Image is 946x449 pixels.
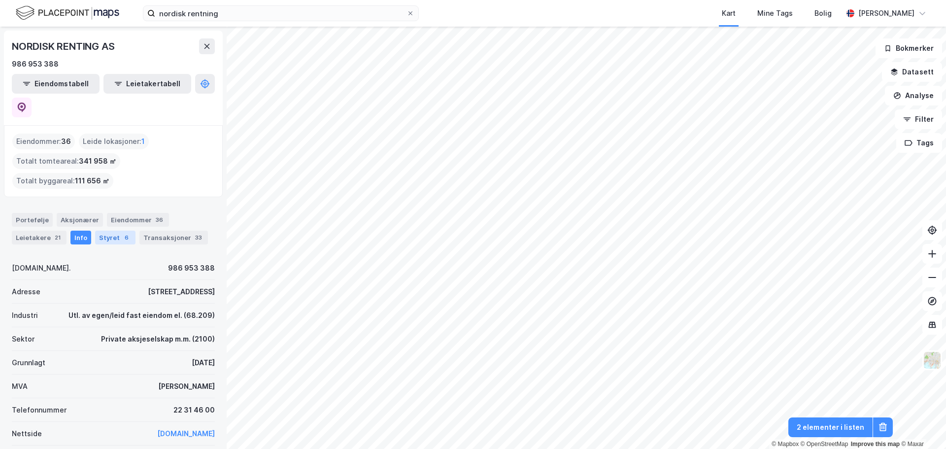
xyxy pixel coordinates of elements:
div: Industri [12,310,38,321]
span: 1 [141,136,145,147]
button: Bokmerker [876,38,942,58]
div: [DATE] [192,357,215,369]
a: Mapbox [772,441,799,448]
div: Leide lokasjoner : [79,134,149,149]
button: Leietakertabell [103,74,191,94]
button: Datasett [882,62,942,82]
div: Telefonnummer [12,404,67,416]
div: Private aksjeselskap m.m. (2100) [101,333,215,345]
div: Portefølje [12,213,53,227]
div: Aksjonærer [57,213,103,227]
div: 986 953 388 [168,262,215,274]
button: Tags [896,133,942,153]
a: OpenStreetMap [801,441,848,448]
div: 986 953 388 [12,58,59,70]
div: 6 [122,233,132,242]
a: [DOMAIN_NAME] [157,429,215,438]
div: Adresse [12,286,40,298]
div: Eiendommer : [12,134,75,149]
div: Totalt tomteareal : [12,153,120,169]
img: logo.f888ab2527a4732fd821a326f86c7f29.svg [16,4,119,22]
span: 36 [61,136,71,147]
img: Z [923,351,942,370]
div: Leietakere [12,231,67,244]
div: 36 [154,215,165,225]
div: Grunnlagt [12,357,45,369]
span: 111 656 ㎡ [75,175,109,187]
div: Kontrollprogram for chat [897,402,946,449]
div: 21 [53,233,63,242]
div: Styret [95,231,135,244]
div: Sektor [12,333,34,345]
button: Analyse [885,86,942,105]
div: Info [70,231,91,244]
div: Bolig [814,7,832,19]
div: 33 [193,233,204,242]
iframe: Chat Widget [897,402,946,449]
div: Eiendommer [107,213,169,227]
input: Søk på adresse, matrikkel, gårdeiere, leietakere eller personer [155,6,406,21]
div: NORDISK RENTING AS [12,38,116,54]
div: Transaksjoner [139,231,208,244]
button: 2 elementer i listen [788,417,873,437]
div: MVA [12,380,28,392]
div: Kart [722,7,736,19]
div: [STREET_ADDRESS] [148,286,215,298]
div: Nettside [12,428,42,440]
div: [DOMAIN_NAME]. [12,262,71,274]
button: Filter [895,109,942,129]
div: Mine Tags [757,7,793,19]
button: Eiendomstabell [12,74,100,94]
div: Utl. av egen/leid fast eiendom el. (68.209) [68,310,215,321]
div: [PERSON_NAME] [858,7,914,19]
a: Improve this map [851,441,900,448]
div: Totalt byggareal : [12,173,113,189]
span: 341 958 ㎡ [79,155,116,167]
div: 22 31 46 00 [173,404,215,416]
div: [PERSON_NAME] [158,380,215,392]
